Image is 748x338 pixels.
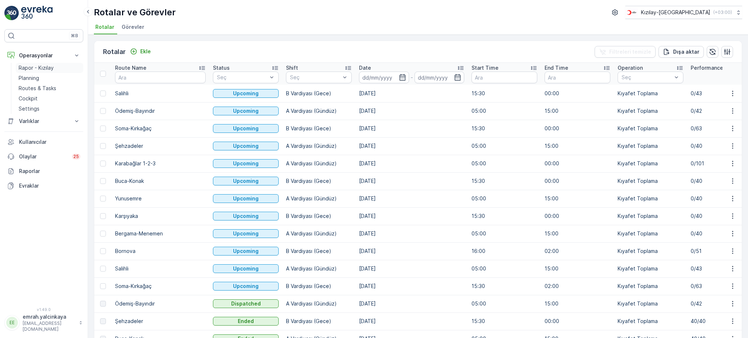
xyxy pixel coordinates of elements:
td: Kıyafet Toplama [614,120,687,137]
td: Kıyafet Toplama [614,190,687,207]
td: A Vardiyası (Gündüz) [282,155,355,172]
td: 00:00 [541,312,614,330]
div: Toggle Row Selected [100,248,106,254]
td: A Vardiyası (Gündüz) [282,137,355,155]
button: Upcoming [213,282,279,291]
td: A Vardiyası (Gündüz) [282,102,355,120]
td: B Vardiyası (Gece) [282,172,355,190]
td: 00:00 [541,172,614,190]
img: logo [4,6,19,20]
p: emrah.yalcinkaya [23,313,75,320]
td: 15:30 [468,172,541,190]
button: Upcoming [213,229,279,238]
button: Upcoming [213,142,279,150]
p: Start Time [472,64,499,72]
td: [DATE] [355,172,468,190]
td: Kıyafet Toplama [614,225,687,242]
td: [DATE] [355,190,468,207]
button: Kızılay-[GEOGRAPHIC_DATA](+03:00) [625,6,742,19]
button: Upcoming [213,89,279,98]
p: Status [213,64,230,72]
input: Ara [472,72,537,83]
p: Upcoming [233,212,259,220]
td: 02:00 [541,242,614,260]
td: 02:00 [541,277,614,295]
input: dd/mm/yyyy [415,72,465,83]
a: Olaylar25 [4,149,83,164]
p: Operation [618,64,643,72]
p: Ekle [140,48,151,55]
p: Kullanıcılar [19,138,80,146]
button: Upcoming [213,159,279,168]
p: Dışa aktar [673,48,699,55]
p: Planning [19,74,39,82]
p: Operasyonlar [19,52,69,59]
div: Toggle Row Selected [100,161,106,166]
p: End Time [545,64,568,72]
div: Toggle Row Selected [100,108,106,114]
div: Toggle Row Selected [100,213,106,219]
button: Varlıklar [4,114,83,128]
p: Upcoming [233,265,259,272]
p: Route Name [115,64,146,72]
td: 15:30 [468,312,541,330]
a: Cockpit [16,93,83,104]
td: Şehzadeler [111,137,209,155]
td: Soma-Kırkağaç [111,277,209,295]
td: A Vardiyası (Gündüz) [282,295,355,312]
button: Upcoming [213,177,279,185]
p: Upcoming [233,195,259,202]
td: Buca-Konak [111,172,209,190]
td: 05:00 [468,260,541,277]
td: B Vardiyası (Gece) [282,277,355,295]
td: 05:00 [468,295,541,312]
td: Kıyafet Toplama [614,172,687,190]
td: 15:00 [541,225,614,242]
p: Upcoming [233,247,259,255]
div: Toggle Row Selected [100,301,106,307]
div: Toggle Row Selected [100,318,106,324]
p: Seç [290,74,340,81]
p: Raporlar [19,168,80,175]
div: Toggle Row Selected [100,231,106,237]
td: Kıyafet Toplama [614,242,687,260]
img: k%C4%B1z%C4%B1lay_jywRncg.png [625,8,638,16]
button: Upcoming [213,107,279,115]
a: Evraklar [4,178,83,193]
button: Upcoming [213,124,279,133]
div: Toggle Row Selected [100,143,106,149]
td: 15:00 [541,260,614,277]
span: Görevler [122,23,144,31]
td: A Vardiyası (Gündüz) [282,225,355,242]
td: [DATE] [355,277,468,295]
td: [DATE] [355,295,468,312]
input: Ara [115,72,206,83]
td: Bergama-Menemen [111,225,209,242]
td: [DATE] [355,155,468,172]
div: EE [6,317,18,329]
p: Rapor - Kızılay [19,64,54,72]
td: 05:00 [468,190,541,207]
td: [DATE] [355,207,468,225]
td: B Vardiyası (Gece) [282,312,355,330]
button: EEemrah.yalcinkaya[EMAIL_ADDRESS][DOMAIN_NAME] [4,313,83,332]
p: Upcoming [233,142,259,150]
td: 05:00 [468,155,541,172]
p: Date [359,64,371,72]
td: [DATE] [355,260,468,277]
p: ( +03:00 ) [713,9,732,15]
p: Seç [622,74,672,81]
p: Filtreleri temizle [609,48,651,55]
td: 05:00 [468,102,541,120]
td: Kıyafet Toplama [614,260,687,277]
td: 15:00 [541,190,614,207]
p: Performance [691,64,723,72]
td: B Vardiyası (Gece) [282,207,355,225]
td: Kıyafet Toplama [614,277,687,295]
td: Bornova [111,242,209,260]
td: A Vardiyası (Gündüz) [282,190,355,207]
td: 00:00 [541,85,614,102]
td: 00:00 [541,155,614,172]
button: Dispatched [213,299,279,308]
p: Settings [19,105,39,112]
